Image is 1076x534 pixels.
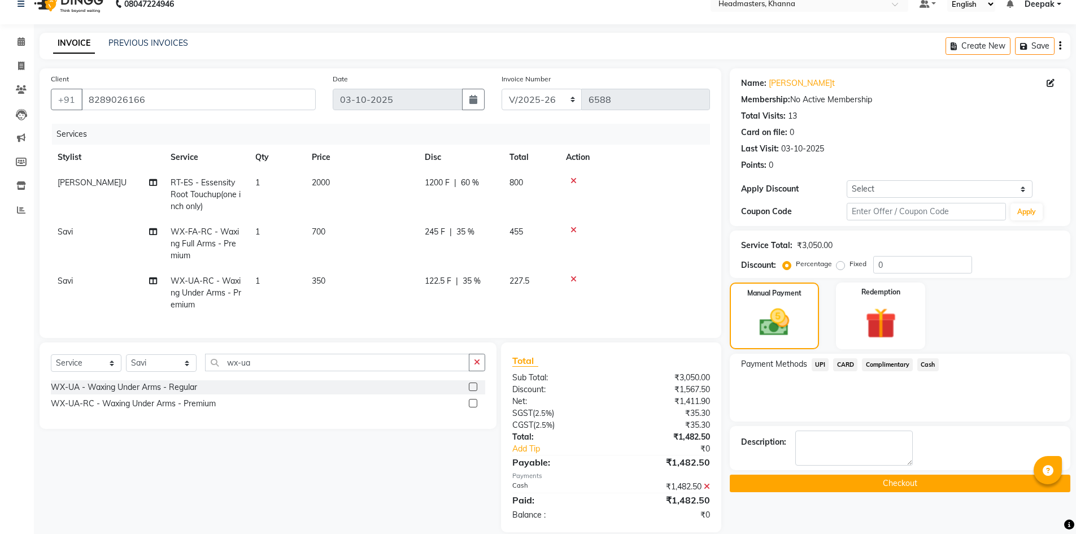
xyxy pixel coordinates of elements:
[611,481,718,493] div: ₹1,482.50
[456,275,458,287] span: |
[611,493,718,507] div: ₹1,482.50
[611,372,718,384] div: ₹3,050.00
[51,145,164,170] th: Stylist
[769,77,835,89] a: [PERSON_NAME]t
[512,420,533,430] span: CGST
[171,227,239,261] span: WX-FA-RC - Waxing Full Arms - Premium
[1010,203,1043,220] button: Apply
[611,455,718,469] div: ₹1,482.50
[741,436,786,448] div: Description:
[741,77,766,89] div: Name:
[504,396,611,407] div: Net:
[205,354,469,371] input: Search or Scan
[559,145,710,170] th: Action
[312,227,325,237] span: 700
[747,288,801,298] label: Manual Payment
[58,227,73,237] span: Savi
[504,372,611,384] div: Sub Total:
[502,74,551,84] label: Invoice Number
[781,143,824,155] div: 03-10-2025
[741,183,847,195] div: Apply Discount
[509,177,523,188] span: 800
[796,259,832,269] label: Percentage
[51,89,82,110] button: +91
[861,287,900,297] label: Redemption
[812,358,829,371] span: UPI
[741,206,847,218] div: Coupon Code
[504,481,611,493] div: Cash
[333,74,348,84] label: Date
[946,37,1010,55] button: Create New
[171,276,241,310] span: WX-UA-RC - Waxing Under Arms - Premium
[535,409,552,418] span: 2.5%
[81,89,316,110] input: Search by Name/Mobile/Email/Code
[790,127,794,138] div: 0
[108,38,188,48] a: PREVIOUS INVOICES
[741,127,787,138] div: Card on file:
[425,275,451,287] span: 122.5 F
[611,396,718,407] div: ₹1,411.90
[504,443,629,455] a: Add Tip
[51,74,69,84] label: Client
[51,398,216,410] div: WX-UA-RC - Waxing Under Arms - Premium
[454,177,456,189] span: |
[741,110,786,122] div: Total Visits:
[512,355,538,367] span: Total
[917,358,939,371] span: Cash
[425,177,450,189] span: 1200 F
[611,407,718,419] div: ₹35.30
[509,227,523,237] span: 455
[171,177,241,211] span: RT-ES - Essensity Root Touchup(one inch only)
[1015,37,1055,55] button: Save
[833,358,857,371] span: CARD
[58,276,73,286] span: Savi
[797,240,833,251] div: ₹3,050.00
[741,240,792,251] div: Service Total:
[249,145,305,170] th: Qty
[418,145,503,170] th: Disc
[312,177,330,188] span: 2000
[741,94,1059,106] div: No Active Membership
[750,305,799,340] img: _cash.svg
[788,110,797,122] div: 13
[769,159,773,171] div: 0
[741,358,807,370] span: Payment Methods
[741,143,779,155] div: Last Visit:
[503,145,559,170] th: Total
[255,227,260,237] span: 1
[850,259,866,269] label: Fixed
[847,203,1006,220] input: Enter Offer / Coupon Code
[456,226,474,238] span: 35 %
[856,304,906,342] img: _gift.svg
[305,145,418,170] th: Price
[512,408,533,418] span: SGST
[53,33,95,54] a: INVOICE
[862,358,913,371] span: Complimentary
[461,177,479,189] span: 60 %
[509,276,529,286] span: 227.5
[535,420,552,429] span: 2.5%
[741,259,776,271] div: Discount:
[611,384,718,396] div: ₹1,567.50
[255,276,260,286] span: 1
[611,431,718,443] div: ₹1,482.50
[58,177,127,188] span: [PERSON_NAME]U
[312,276,325,286] span: 350
[730,475,1070,492] button: Checkout
[463,275,481,287] span: 35 %
[504,509,611,521] div: Balance :
[255,177,260,188] span: 1
[504,431,611,443] div: Total:
[611,419,718,431] div: ₹35.30
[741,159,766,171] div: Points:
[504,493,611,507] div: Paid:
[52,124,718,145] div: Services
[741,94,790,106] div: Membership:
[164,145,249,170] th: Service
[504,407,611,419] div: ( )
[504,419,611,431] div: ( )
[504,455,611,469] div: Payable:
[611,509,718,521] div: ₹0
[504,384,611,396] div: Discount:
[512,471,709,481] div: Payments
